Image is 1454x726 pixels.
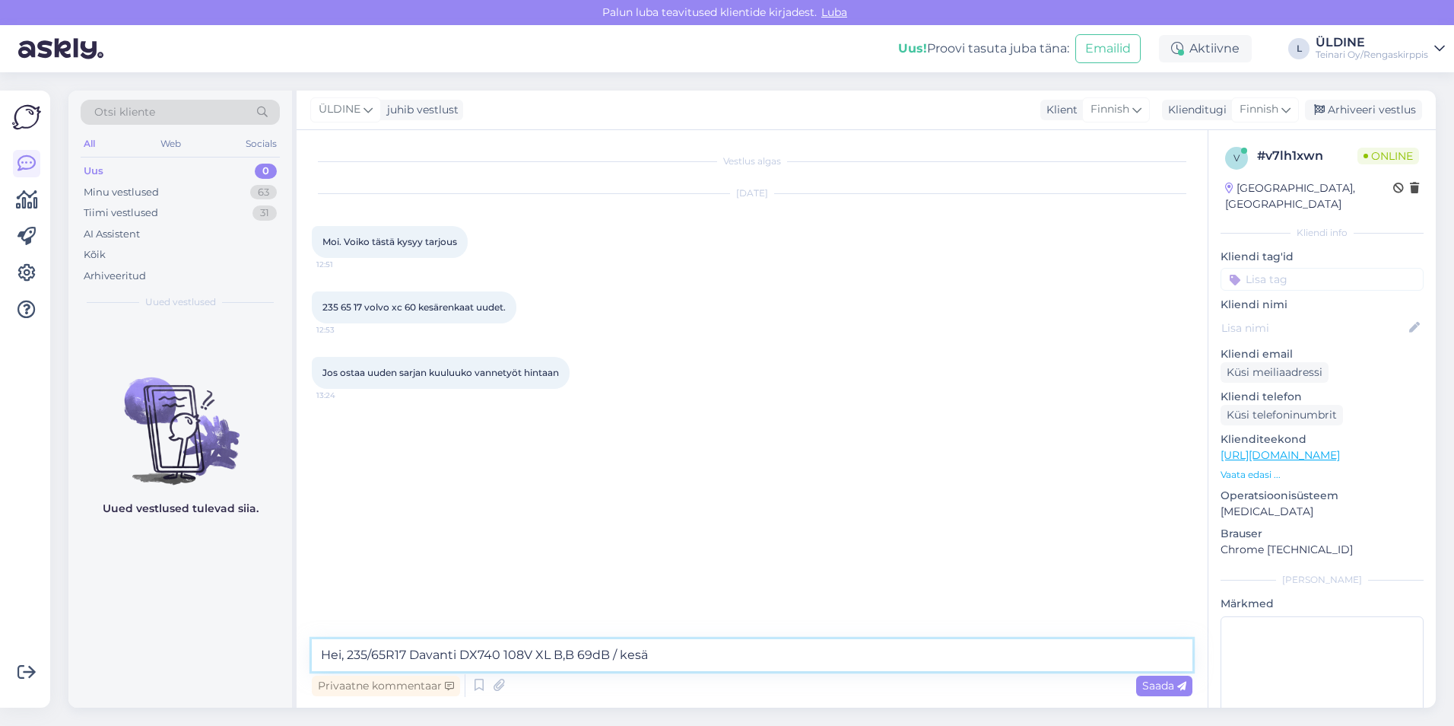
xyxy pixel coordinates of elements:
span: Finnish [1240,101,1278,118]
span: ÜLDINE [319,101,360,118]
div: Minu vestlused [84,185,159,200]
span: Online [1357,148,1419,164]
div: Web [157,134,184,154]
p: Kliendi nimi [1221,297,1424,313]
span: Jos ostaa uuden sarjan kuuluuko vannetyöt hintaan [322,367,559,378]
a: ÜLDINETeinari Oy/Rengaskirppis [1316,37,1445,61]
img: No chats [68,350,292,487]
p: [MEDICAL_DATA] [1221,504,1424,520]
span: 235 65 17 volvo xc 60 kesärenkaat uudet. [322,301,506,313]
div: Aktiivne [1159,35,1252,62]
button: Emailid [1075,34,1141,63]
span: 12:53 [316,324,373,336]
span: 13:24 [316,390,373,401]
span: Saada [1142,679,1186,693]
div: juhib vestlust [381,102,459,118]
span: Finnish [1090,101,1129,118]
div: L [1288,38,1310,59]
div: All [81,134,98,154]
div: Privaatne kommentaar [312,676,460,696]
div: Klienditugi [1162,102,1227,118]
p: Brauser [1221,526,1424,542]
p: Uued vestlused tulevad siia. [103,501,259,517]
p: Chrome [TECHNICAL_ID] [1221,542,1424,558]
div: Uus [84,164,103,179]
p: Klienditeekond [1221,431,1424,447]
span: 12:51 [316,259,373,270]
div: Arhiveeritud [84,269,146,284]
div: Tiimi vestlused [84,205,158,221]
div: [PERSON_NAME] [1221,573,1424,587]
div: Kõik [84,247,106,263]
input: Lisa tag [1221,268,1424,291]
div: 0 [255,164,277,179]
p: Vaata edasi ... [1221,468,1424,482]
div: ÜLDINE [1316,37,1428,49]
div: AI Assistent [84,227,140,242]
input: Lisa nimi [1221,320,1406,336]
div: Küsi meiliaadressi [1221,362,1329,383]
div: [DATE] [312,186,1192,200]
div: Klient [1040,102,1078,118]
span: Moi. Voiko tästä kysyy tarjous [322,236,457,247]
div: # v7lh1xwn [1257,147,1357,165]
p: Märkmed [1221,596,1424,612]
span: Uued vestlused [145,295,216,309]
div: 31 [252,205,277,221]
span: v [1233,152,1240,164]
span: Luba [817,5,852,19]
p: Kliendi telefon [1221,389,1424,405]
div: 63 [250,185,277,200]
span: Otsi kliente [94,104,155,120]
a: [URL][DOMAIN_NAME] [1221,448,1340,462]
div: Vestlus algas [312,154,1192,168]
div: Proovi tasuta juba täna: [898,40,1069,58]
b: Uus! [898,41,927,56]
div: Arhiveeri vestlus [1305,100,1422,120]
div: Küsi telefoninumbrit [1221,405,1343,425]
div: [GEOGRAPHIC_DATA], [GEOGRAPHIC_DATA] [1225,180,1393,212]
div: Socials [243,134,280,154]
img: Askly Logo [12,103,41,132]
div: Kliendi info [1221,226,1424,240]
p: Kliendi email [1221,346,1424,362]
textarea: Hei, 235/65R17 Davanti DX740 108V XL B,B 69dB / kesä [312,639,1192,671]
div: Teinari Oy/Rengaskirppis [1316,49,1428,61]
p: Kliendi tag'id [1221,249,1424,265]
p: Operatsioonisüsteem [1221,488,1424,504]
